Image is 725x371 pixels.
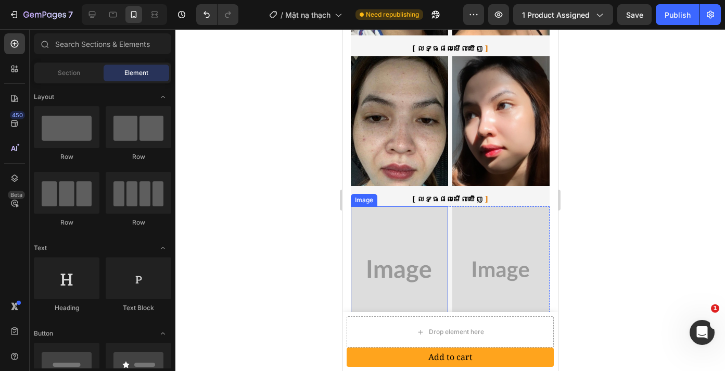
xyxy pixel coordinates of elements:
[4,4,78,25] button: 7
[285,9,330,20] span: Mặt nạ thạch
[711,304,719,313] span: 1
[342,29,558,371] iframe: Design area
[626,10,643,19] span: Save
[106,218,171,227] div: Row
[34,243,47,253] span: Text
[10,111,25,119] div: 450
[34,152,99,162] div: Row
[106,152,171,162] div: Row
[34,303,99,313] div: Heading
[155,89,171,105] span: Toggle open
[513,4,613,25] button: 1 product assigned
[281,9,283,20] span: /
[34,329,53,338] span: Button
[196,4,238,25] div: Undo/Redo
[656,4,699,25] button: Publish
[124,68,148,78] span: Element
[155,325,171,342] span: Toggle open
[34,33,171,54] input: Search Sections & Elements
[366,10,419,19] span: Need republishing
[522,9,590,20] span: 1 product assigned
[155,240,171,256] span: Toggle open
[665,9,691,20] div: Publish
[690,320,715,345] iframe: Intercom live chat
[8,191,25,199] div: Beta
[58,68,80,78] span: Section
[106,303,171,313] div: Text Block
[617,4,652,25] button: Save
[34,92,54,102] span: Layout
[68,8,73,21] p: 7
[34,218,99,227] div: Row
